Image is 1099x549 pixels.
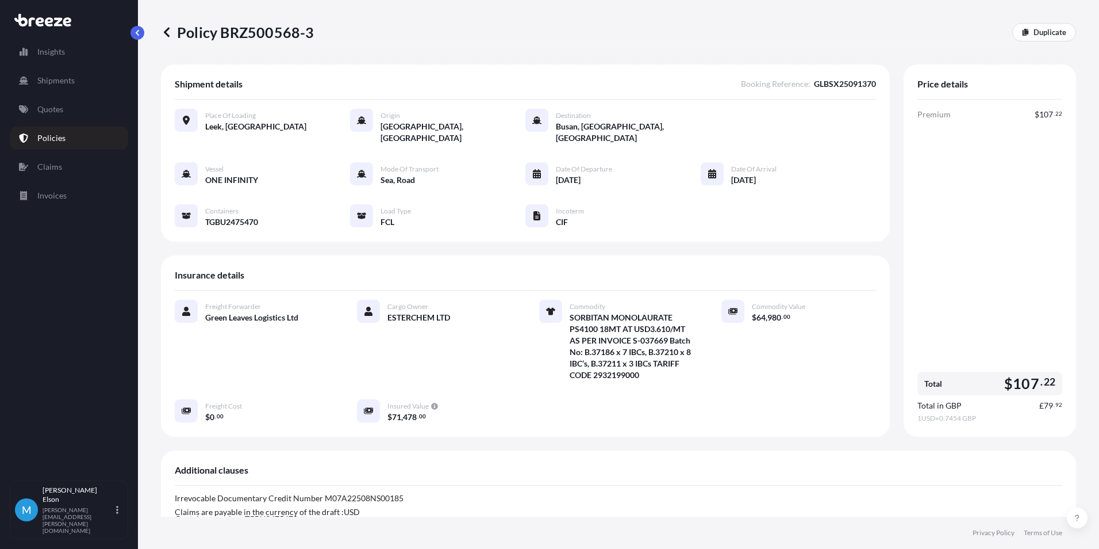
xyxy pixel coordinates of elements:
[37,46,65,58] p: Insights
[10,127,128,150] a: Policies
[766,314,767,322] span: ,
[381,121,525,144] span: [GEOGRAPHIC_DATA], [GEOGRAPHIC_DATA]
[419,414,426,418] span: 00
[381,165,439,174] span: Mode of Transport
[917,400,962,411] span: Total in GBP
[1044,402,1053,410] span: 79
[205,302,261,311] span: Freight Forwarder
[556,174,581,186] span: [DATE]
[1044,379,1055,386] span: 22
[1033,26,1066,38] p: Duplicate
[205,165,224,174] span: Vessel
[215,414,216,418] span: .
[381,216,394,228] span: FCL
[570,312,694,381] span: SORBITAN MONOLAURATE PS4100 18MT AT USD3.610/MT AS PER INVOICE S-037669 Batch No: B.37186 x 7 IBC...
[752,314,756,322] span: $
[917,78,968,90] span: Price details
[1055,403,1062,407] span: 92
[205,121,306,132] span: Leek, [GEOGRAPHIC_DATA]
[731,174,756,186] span: [DATE]
[387,402,429,411] span: Insured Value
[1055,112,1062,116] span: 22
[381,174,415,186] span: Sea, Road
[175,464,248,476] span: Additional clauses
[1004,376,1013,391] span: $
[1054,112,1055,116] span: .
[205,174,258,186] span: ONE INFINITY
[10,98,128,121] a: Quotes
[175,495,1062,502] p: Irrevocable Documentary Credit Number M07A22508NS00185
[37,104,63,115] p: Quotes
[556,216,568,228] span: CIF
[22,504,32,516] span: M
[175,78,243,90] span: Shipment details
[37,132,66,144] p: Policies
[217,414,224,418] span: 00
[1012,23,1076,41] a: Duplicate
[387,312,450,323] span: ESTERCHEM LTD
[917,414,1062,423] span: 1 USD = 0.7454 GBP
[381,111,400,120] span: Origin
[175,509,1062,516] p: Claims are payable in the currency of the draft :USD
[1024,528,1062,537] a: Terms of Use
[161,23,314,41] p: Policy BRZ500568-3
[10,184,128,207] a: Invoices
[175,516,1062,523] p: Container number: TGBU2475470
[556,121,701,144] span: Busan, [GEOGRAPHIC_DATA], [GEOGRAPHIC_DATA]
[570,302,605,311] span: Commodity
[10,155,128,178] a: Claims
[767,314,781,322] span: 980
[752,302,805,311] span: Commodity Value
[1035,110,1039,119] span: $
[741,78,810,90] span: Booking Reference :
[175,269,244,281] span: Insurance details
[556,207,584,216] span: Incoterm
[1013,376,1039,391] span: 107
[43,506,114,534] p: [PERSON_NAME][EMAIL_ADDRESS][PERSON_NAME][DOMAIN_NAME]
[205,111,256,120] span: Place of Loading
[403,413,417,421] span: 478
[10,69,128,92] a: Shipments
[401,413,403,421] span: ,
[37,75,75,86] p: Shipments
[1039,110,1053,119] span: 107
[205,312,298,323] span: Green Leaves Logistics Ltd
[917,109,951,120] span: Premium
[973,528,1015,537] a: Privacy Policy
[205,207,239,216] span: Containers
[782,315,783,319] span: .
[43,486,114,504] p: [PERSON_NAME] Elson
[392,413,401,421] span: 71
[387,413,392,421] span: $
[37,161,62,173] p: Claims
[924,378,942,390] span: Total
[205,402,242,411] span: Freight Cost
[210,413,214,421] span: 0
[205,216,258,228] span: TGBU2475470
[205,413,210,421] span: $
[731,165,777,174] span: Date of Arrival
[783,315,790,319] span: 00
[1040,379,1043,386] span: .
[10,40,128,63] a: Insights
[417,414,418,418] span: .
[387,302,428,311] span: Cargo Owner
[756,314,766,322] span: 64
[1039,402,1044,410] span: £
[556,111,591,120] span: Destination
[1054,403,1055,407] span: .
[556,165,612,174] span: Date of Departure
[381,207,411,216] span: Load Type
[814,78,876,90] span: GLBSX25091370
[37,190,67,201] p: Invoices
